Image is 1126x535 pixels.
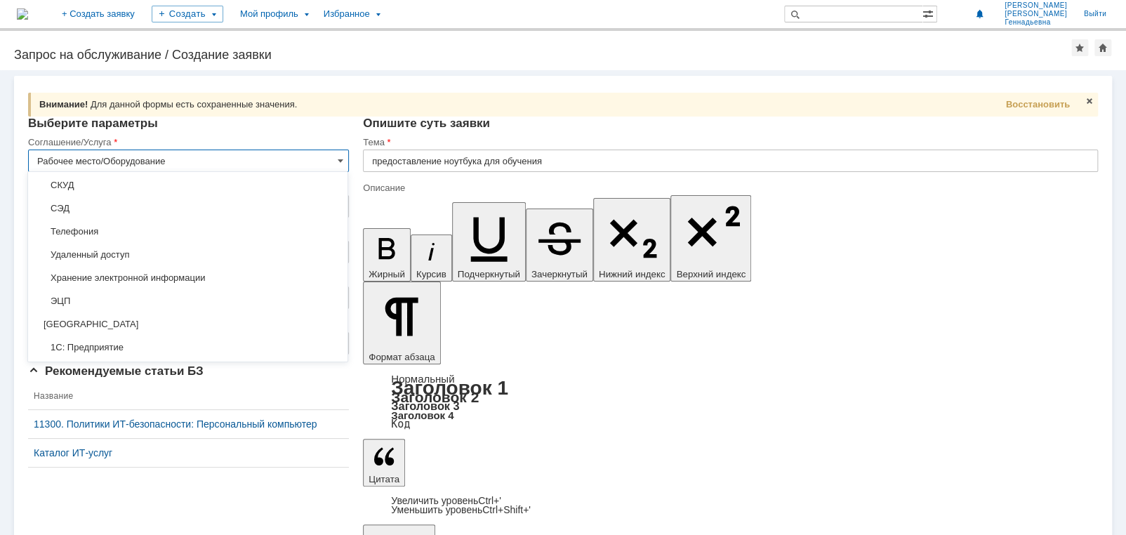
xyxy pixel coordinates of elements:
[37,342,339,353] span: 1С: Предприятие
[37,226,339,237] span: Телефония
[37,296,339,307] span: ЭЦП
[369,474,399,484] span: Цитата
[28,364,204,378] span: Рекомендуемые статьи БЗ
[17,8,28,20] img: logo
[37,272,339,284] span: Хранение электронной информации
[39,99,88,110] span: Внимание!
[416,269,446,279] span: Курсив
[670,195,751,282] button: Верхний индекс
[391,373,454,385] a: Нормальный
[1084,95,1095,107] span: Закрыть
[1094,39,1111,56] div: Сделать домашней страницей
[37,249,339,260] span: Удаленный доступ
[452,202,526,282] button: Подчеркнутый
[391,377,508,399] a: Заголовок 1
[363,282,440,364] button: Формат абзаца
[1005,10,1067,18] span: [PERSON_NAME]
[1006,99,1070,110] span: Восстановить
[34,447,343,458] a: Каталог ИТ-услуг
[526,209,593,282] button: Зачеркнутый
[1071,39,1088,56] div: Добавить в избранное
[391,495,501,506] a: Increase
[363,496,1098,515] div: Цитата
[152,6,223,22] div: Создать
[28,138,346,147] div: Соглашение/Услуга
[391,418,410,430] a: Код
[482,504,531,515] span: Ctrl+Shift+'
[391,409,453,421] a: Заголовок 4
[363,117,490,130] span: Опишите суть заявки
[391,389,479,405] a: Заголовок 2
[37,203,339,214] span: СЭД
[599,269,665,279] span: Нижний индекс
[363,228,411,282] button: Жирный
[17,8,28,20] a: Перейти на домашнюю страницу
[363,374,1098,429] div: Формат абзаца
[478,495,501,506] span: Ctrl+'
[531,269,588,279] span: Зачеркнутый
[363,439,405,487] button: Цитата
[1005,18,1067,27] span: Геннадьевна
[37,319,339,330] span: [GEOGRAPHIC_DATA]
[391,504,531,515] a: Decrease
[1005,1,1067,10] span: [PERSON_NAME]
[363,183,1095,192] div: Описание
[411,235,452,282] button: Курсив
[28,117,158,130] span: Выберите параметры
[593,198,671,282] button: Нижний индекс
[458,269,520,279] span: Подчеркнутый
[369,269,405,279] span: Жирный
[34,418,343,430] a: 11300. Политики ИТ-безопасности: Персональный компьютер
[391,399,459,412] a: Заголовок 3
[6,6,205,28] div: Прошу предоставить ноутбук для обучения [DATE] для [PERSON_NAME]
[922,6,936,20] span: Расширенный поиск
[369,352,435,362] span: Формат абзаца
[363,138,1095,147] div: Тема
[676,269,746,279] span: Верхний индекс
[14,48,1071,62] div: Запрос на обслуживание / Создание заявки
[37,180,339,191] span: СКУД
[91,99,297,110] span: Для данной формы есть сохраненные значения.
[28,383,349,410] th: Название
